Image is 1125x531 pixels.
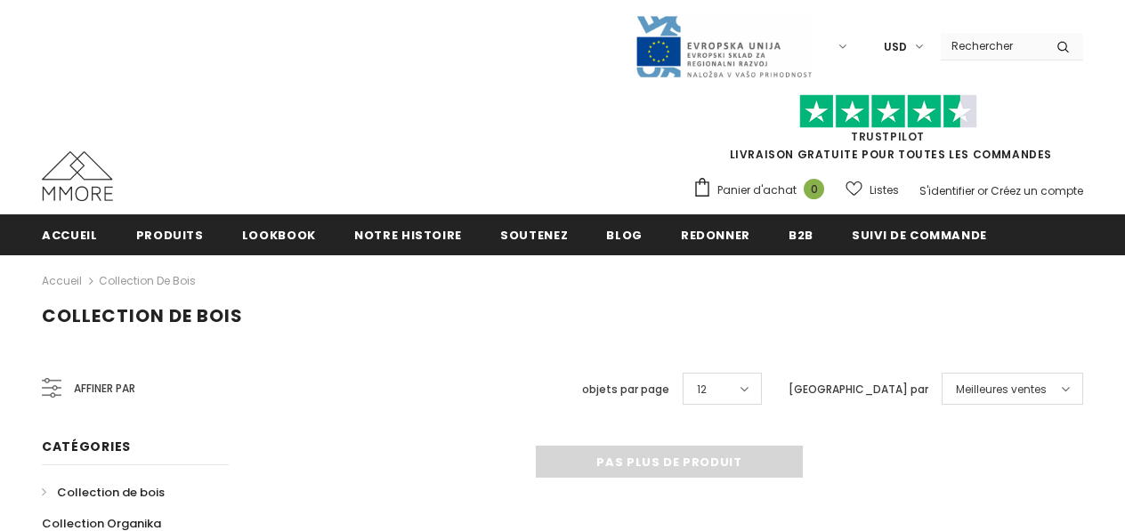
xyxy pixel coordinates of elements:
[136,227,204,244] span: Produits
[919,183,975,198] a: S'identifier
[606,214,643,254] a: Blog
[42,151,113,201] img: Cas MMORE
[354,214,462,254] a: Notre histoire
[870,181,899,199] span: Listes
[74,379,135,398] span: Affiner par
[99,273,196,288] a: Collection de bois
[42,438,131,455] span: Catégories
[681,214,750,254] a: Redonner
[851,129,925,144] a: TrustPilot
[635,14,813,79] img: Javni Razpis
[789,214,813,254] a: B2B
[354,227,462,244] span: Notre histoire
[789,227,813,244] span: B2B
[846,174,899,205] a: Listes
[606,227,643,244] span: Blog
[789,381,928,398] label: [GEOGRAPHIC_DATA] par
[884,38,907,56] span: USD
[42,227,98,244] span: Accueil
[852,227,987,244] span: Suivi de commande
[804,179,824,199] span: 0
[635,38,813,53] a: Javni Razpis
[136,214,204,254] a: Produits
[697,381,707,398] span: 12
[42,214,98,254] a: Accueil
[582,381,669,398] label: objets par page
[42,270,82,292] a: Accueil
[717,181,797,199] span: Panier d'achat
[42,477,165,508] a: Collection de bois
[799,94,977,129] img: Faites confiance aux étoiles pilotes
[977,183,988,198] span: or
[956,381,1047,398] span: Meilleures ventes
[500,214,568,254] a: soutenez
[57,484,165,501] span: Collection de bois
[242,227,316,244] span: Lookbook
[941,33,1043,59] input: Search Site
[42,303,243,328] span: Collection de bois
[681,227,750,244] span: Redonner
[991,183,1083,198] a: Créez un compte
[500,227,568,244] span: soutenez
[242,214,316,254] a: Lookbook
[692,177,833,204] a: Panier d'achat 0
[852,214,987,254] a: Suivi de commande
[692,102,1083,162] span: LIVRAISON GRATUITE POUR TOUTES LES COMMANDES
